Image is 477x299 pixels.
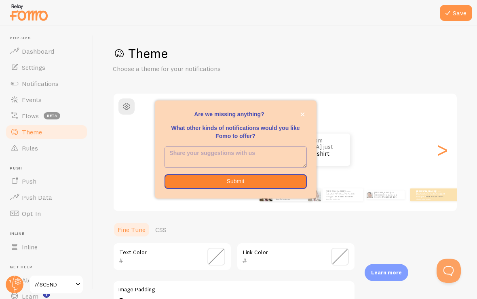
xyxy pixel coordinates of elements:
[22,47,54,55] span: Dashboard
[308,188,321,201] img: Fomo
[118,286,350,293] label: Image Padding
[5,205,88,222] a: Opt-In
[374,191,390,194] strong: [PERSON_NAME]
[114,98,457,111] h2: Classic
[22,243,38,251] span: Inline
[276,198,307,200] small: about 4 minutes ago
[165,110,307,118] p: Are we missing anything?
[5,108,88,124] a: Flows beta
[336,195,353,198] a: Metallica t-shirt
[437,121,447,179] div: Next slide
[113,45,458,62] h1: Theme
[22,144,38,152] span: Rules
[44,112,60,119] span: beta
[165,174,307,189] button: Submit
[150,222,171,238] a: CSS
[29,275,84,294] a: A’SCEND
[260,188,272,201] img: Fomo
[416,190,436,193] strong: [PERSON_NAME]
[426,195,443,198] a: Metallica t-shirt
[5,43,88,59] a: Dashboard
[22,193,52,201] span: Push Data
[10,166,88,171] span: Push
[22,209,41,217] span: Opt-In
[5,92,88,108] a: Events
[416,198,448,200] small: about 4 minutes ago
[5,59,88,75] a: Settings
[155,100,317,199] div: Are we missing anything? What other kinds of notifications would you like Fomo to offer?
[8,2,49,23] img: fomo-relay-logo-orange.svg
[326,198,359,200] small: about 4 minutes ago
[298,110,307,119] button: close,
[367,192,373,198] img: Fomo
[5,173,88,189] a: Push
[371,269,402,276] p: Learn more
[10,231,88,236] span: Inline
[5,239,88,255] a: Inline
[5,75,88,92] a: Notifications
[365,264,408,281] div: Learn more
[113,222,150,238] a: Fine Tune
[43,291,50,298] svg: <p>Watch New Feature Tutorials!</p>
[382,196,396,198] a: Metallica t-shirt
[276,190,308,200] p: from [GEOGRAPHIC_DATA] just bought a
[5,124,88,140] a: Theme
[22,128,42,136] span: Theme
[22,79,59,88] span: Notifications
[326,190,360,200] p: from [GEOGRAPHIC_DATA] just bought a
[22,96,42,104] span: Events
[374,190,401,199] p: from [GEOGRAPHIC_DATA] just bought a
[35,280,73,289] span: A’SCEND
[416,190,449,200] p: from [GEOGRAPHIC_DATA] just bought a
[113,64,307,73] p: Choose a theme for your notifications
[165,124,307,140] p: What other kinds of notifications would you like Fomo to offer?
[5,272,88,288] a: Alerts
[5,189,88,205] a: Push Data
[326,190,345,193] strong: [PERSON_NAME]
[5,140,88,156] a: Rules
[165,147,306,167] textarea: <p>Are we missing anything? </p><p></p><p>What other kinds of notifications would you like Fomo t...
[437,259,461,283] iframe: Help Scout Beacon - Open
[22,112,39,120] span: Flows
[10,265,88,270] span: Get Help
[22,63,45,71] span: Settings
[10,36,88,41] span: Pop-ups
[22,177,36,185] span: Push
